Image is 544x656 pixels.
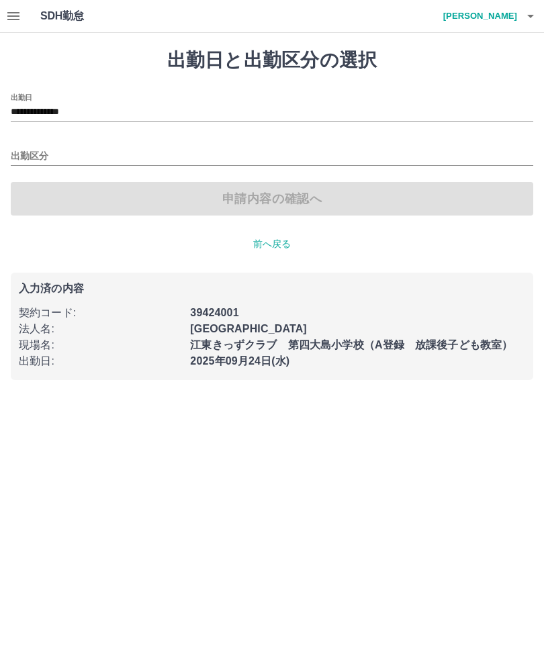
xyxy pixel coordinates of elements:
b: 39424001 [190,307,238,318]
b: [GEOGRAPHIC_DATA] [190,323,307,334]
label: 出勤日 [11,92,32,102]
p: 前へ戻る [11,237,533,251]
b: 江東きっずクラブ 第四大島小学校（A登録 放課後子ども教室） [190,339,512,350]
p: 契約コード : [19,305,182,321]
h1: 出勤日と出勤区分の選択 [11,49,533,72]
p: 現場名 : [19,337,182,353]
p: 法人名 : [19,321,182,337]
b: 2025年09月24日(水) [190,355,289,367]
p: 入力済の内容 [19,283,525,294]
p: 出勤日 : [19,353,182,369]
